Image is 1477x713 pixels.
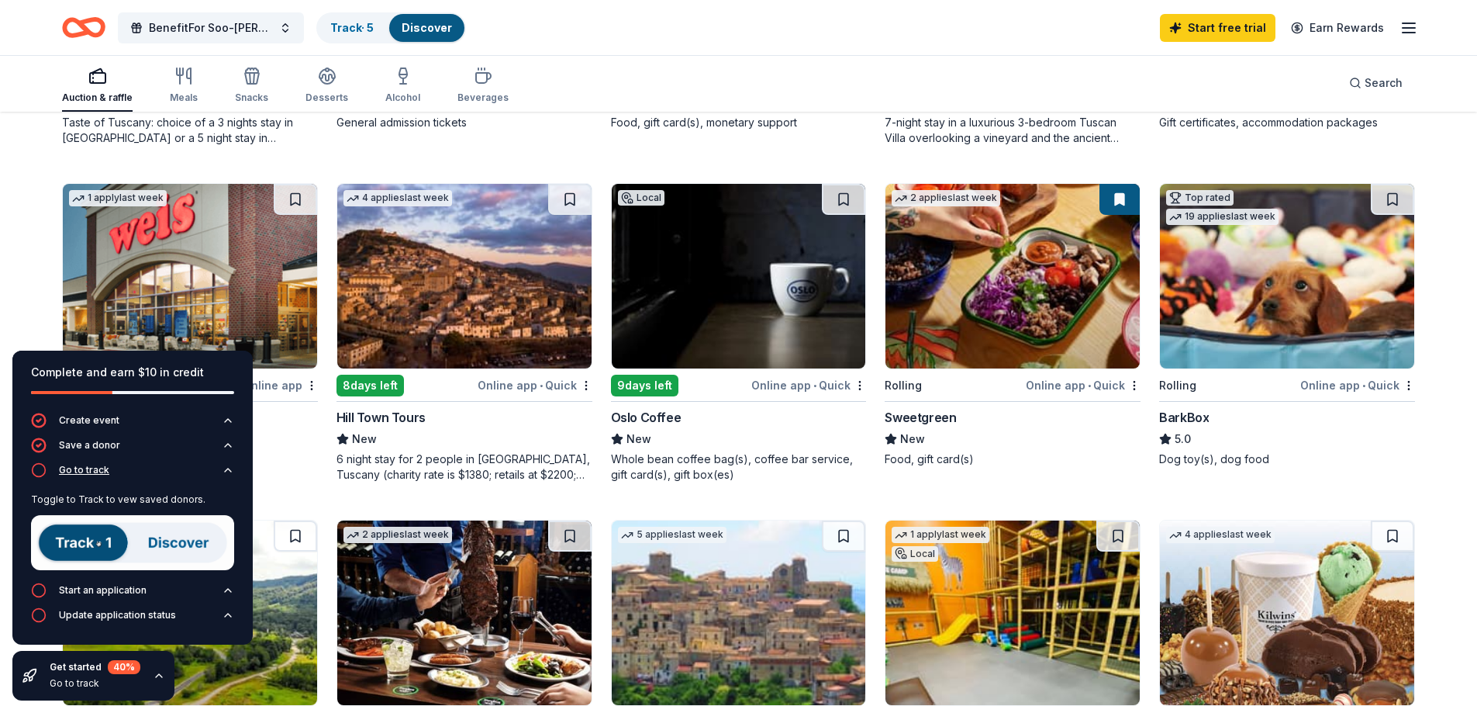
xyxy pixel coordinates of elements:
[50,677,140,690] div: Go to track
[1160,184,1414,369] img: Image for BarkBox
[611,408,682,427] div: Oslo Coffee
[337,184,592,369] img: Image for Hill Town Tours
[618,527,726,543] div: 5 applies last week
[1175,430,1191,448] span: 5.0
[1337,67,1415,99] button: Search
[892,190,1000,206] div: 2 applies last week
[885,452,1141,467] div: Food, gift card(s)
[31,515,234,570] img: Track
[336,408,426,427] div: Hill Town Tours
[1160,14,1275,42] a: Start free trial
[305,92,348,104] div: Desserts
[235,61,268,112] button: Snacks
[385,61,420,112] button: Alcohol
[611,183,867,483] a: Image for Oslo CoffeeLocal9days leftOnline app•QuickOslo CoffeeNewWhole bean coffee bag(s), coffe...
[59,414,119,427] div: Create event
[149,19,273,37] span: BenefitFor Soo-[PERSON_NAME] Fighting [MEDICAL_DATA]
[63,184,317,369] img: Image for Weis Markets
[885,521,1140,705] img: Image for Safari Adventure
[343,190,452,206] div: 4 applies last week
[611,375,678,396] div: 9 days left
[336,183,592,483] a: Image for Hill Town Tours 4 applieslast week8days leftOnline app•QuickHill Town ToursNew6 night s...
[1365,74,1403,92] span: Search
[402,21,452,34] a: Discover
[343,527,452,543] div: 2 applies last week
[243,376,318,395] div: Online app
[69,190,167,206] div: 1 apply last week
[1159,376,1196,395] div: Rolling
[31,462,234,487] button: Go to track
[235,92,268,104] div: Snacks
[118,12,304,43] button: BenefitFor Soo-[PERSON_NAME] Fighting [MEDICAL_DATA]
[62,61,133,112] button: Auction & raffle
[1159,183,1415,467] a: Image for BarkBoxTop rated19 applieslast weekRollingOnline app•QuickBarkBox5.0Dog toy(s), dog food
[336,115,592,130] div: General admission tickets
[31,413,234,438] button: Create event
[62,115,318,146] div: Taste of Tuscany: choice of a 3 nights stay in [GEOGRAPHIC_DATA] or a 5 night stay in [GEOGRAPHIC...
[59,584,147,597] div: Start an application
[611,452,867,483] div: Whole bean coffee bag(s), coffee bar service, gift card(s), gift box(es)
[352,430,377,448] span: New
[1166,209,1279,225] div: 19 applies last week
[1026,376,1141,395] div: Online app Quick
[62,9,105,46] a: Home
[478,376,592,395] div: Online app Quick
[336,452,592,483] div: 6 night stay for 2 people in [GEOGRAPHIC_DATA], Tuscany (charity rate is $1380; retails at $2200;...
[330,21,374,34] a: Track· 5
[900,430,925,448] span: New
[1300,376,1415,395] div: Online app Quick
[59,609,176,621] div: Update application status
[885,408,956,427] div: Sweetgreen
[1159,115,1415,130] div: Gift certificates, accommodation packages
[31,363,234,382] div: Complete and earn $10 in credit
[336,375,404,396] div: 8 days left
[618,190,664,206] div: Local
[1362,379,1365,392] span: •
[170,61,198,112] button: Meals
[457,61,509,112] button: Beverages
[31,493,234,506] div: Toggle to Track to vew saved donors.
[305,61,348,112] button: Desserts
[337,521,592,705] img: Image for Texas de Brazil
[611,115,867,130] div: Food, gift card(s), monetary support
[892,546,938,562] div: Local
[1159,408,1209,427] div: BarkBox
[612,521,866,705] img: Image for JG Villas
[1166,190,1234,206] div: Top rated
[457,92,509,104] div: Beverages
[59,464,109,476] div: Go to track
[626,430,651,448] span: New
[62,183,318,467] a: Image for Weis Markets1 applylast week9days leftOnline app[PERSON_NAME] MarketsNewDonation depend...
[31,438,234,462] button: Save a donor
[108,660,140,674] div: 40 %
[170,92,198,104] div: Meals
[885,184,1140,369] img: Image for Sweetgreen
[50,660,140,674] div: Get started
[316,12,466,43] button: Track· 5Discover
[612,184,866,369] img: Image for Oslo Coffee
[892,527,989,543] div: 1 apply last week
[1088,379,1091,392] span: •
[59,439,120,452] div: Save a donor
[1159,452,1415,467] div: Dog toy(s), dog food
[1166,527,1275,543] div: 4 applies last week
[751,376,866,395] div: Online app Quick
[385,92,420,104] div: Alcohol
[540,379,543,392] span: •
[885,183,1141,467] a: Image for Sweetgreen2 applieslast weekRollingOnline app•QuickSweetgreenNewFood, gift card(s)
[31,487,234,583] div: Go to track
[813,379,816,392] span: •
[885,376,922,395] div: Rolling
[1282,14,1393,42] a: Earn Rewards
[62,92,133,104] div: Auction & raffle
[1160,521,1414,705] img: Image for Kilwins
[31,607,234,632] button: Update application status
[885,115,1141,146] div: 7-night stay in a luxurious 3-bedroom Tuscan Villa overlooking a vineyard and the ancient walled ...
[31,583,234,607] button: Start an application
